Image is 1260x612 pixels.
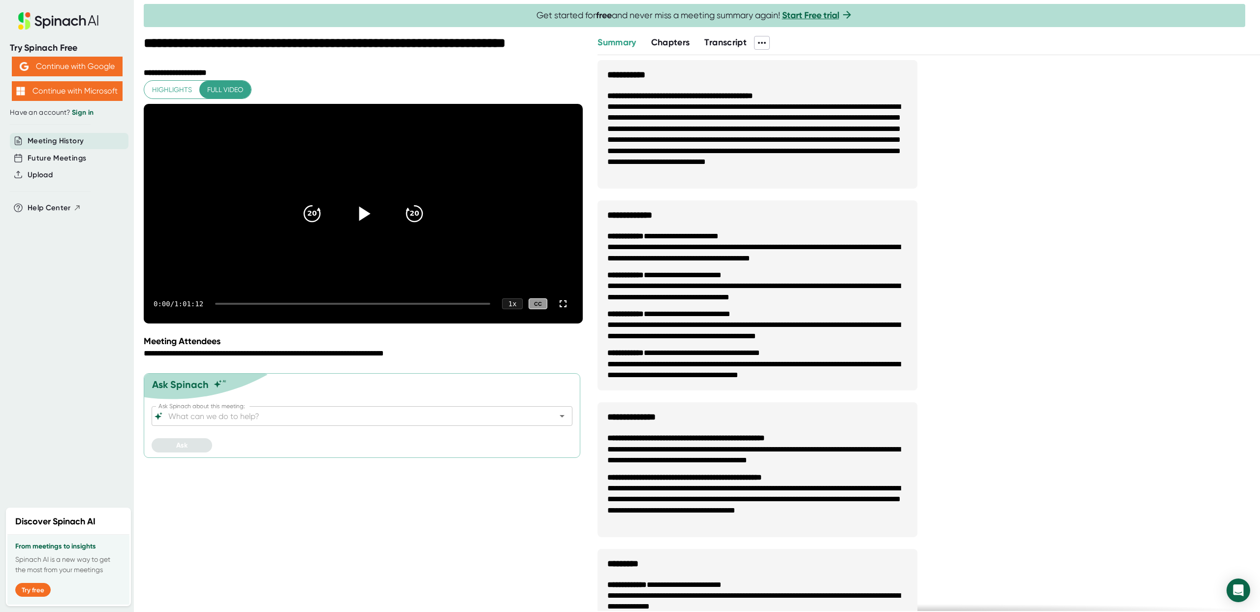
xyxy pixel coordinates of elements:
[15,583,51,597] button: Try free
[596,10,612,21] b: free
[555,409,569,423] button: Open
[28,202,71,214] span: Help Center
[152,379,209,390] div: Ask Spinach
[176,441,188,450] span: Ask
[166,409,540,423] input: What can we do to help?
[207,84,243,96] span: Full video
[12,57,123,76] button: Continue with Google
[15,554,122,575] p: Spinach AI is a new way to get the most from your meetings
[28,153,86,164] button: Future Meetings
[199,81,251,99] button: Full video
[704,36,747,49] button: Transcript
[598,36,636,49] button: Summary
[152,438,212,452] button: Ask
[28,135,84,147] button: Meeting History
[154,300,203,308] div: 0:00 / 1:01:12
[15,543,122,550] h3: From meetings to insights
[12,81,123,101] button: Continue with Microsoft
[10,42,124,54] div: Try Spinach Free
[1227,579,1250,602] div: Open Intercom Messenger
[782,10,839,21] a: Start Free trial
[651,37,690,48] span: Chapters
[536,10,853,21] span: Get started for and never miss a meeting summary again!
[502,298,523,309] div: 1 x
[15,515,95,528] h2: Discover Spinach AI
[28,202,81,214] button: Help Center
[529,298,547,310] div: CC
[704,37,747,48] span: Transcript
[144,336,585,347] div: Meeting Attendees
[144,81,200,99] button: Highlights
[10,108,124,117] div: Have an account?
[152,84,192,96] span: Highlights
[28,169,53,181] button: Upload
[72,108,94,117] a: Sign in
[651,36,690,49] button: Chapters
[20,62,29,71] img: Aehbyd4JwY73AAAAAElFTkSuQmCC
[598,37,636,48] span: Summary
